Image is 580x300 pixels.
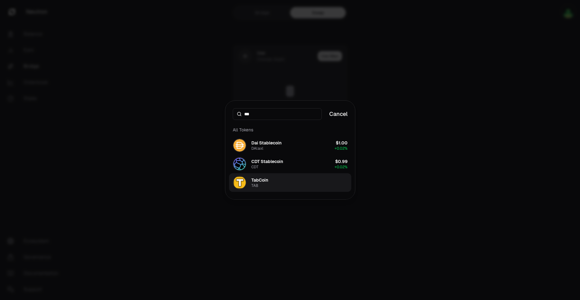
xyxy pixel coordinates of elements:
span: + 0.02% [335,165,348,170]
div: CDT Stablecoin [251,158,283,165]
button: Cancel [329,110,348,118]
img: TAB Logo [233,176,246,189]
span: + 0.02% [335,146,348,151]
button: DAI.axl LogoDai StablecoinDAI.axl$1.00+0.02% [229,136,351,155]
div: Dai Stablecoin [251,140,281,146]
img: CDT Logo [233,158,246,170]
div: All Tokens [229,124,351,136]
img: DAI.axl Logo [233,139,246,152]
div: CDT [251,165,259,170]
div: $0.99 [335,158,348,165]
div: DAI.axl [251,146,263,151]
button: TAB LogoTabCoinTAB [229,173,351,192]
button: CDT LogoCDT StablecoinCDT$0.99+0.02% [229,155,351,173]
div: TabCoin [251,177,268,183]
div: TAB [251,183,258,188]
div: $1.00 [336,140,348,146]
